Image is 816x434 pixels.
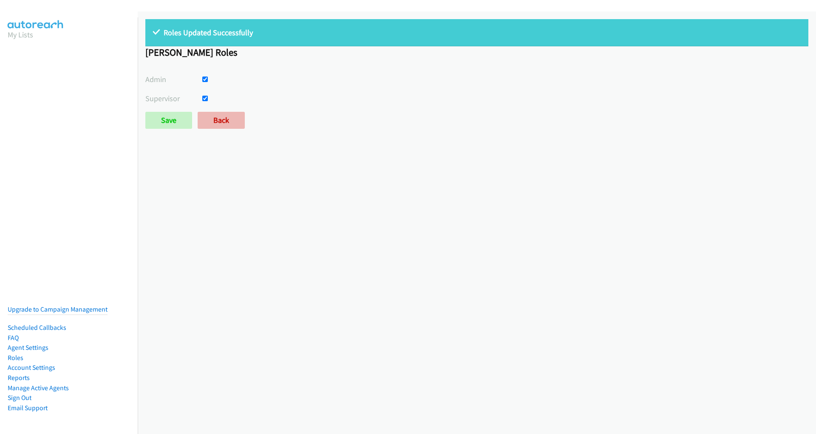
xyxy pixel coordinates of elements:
a: Back [198,112,245,129]
a: Email Support [8,404,48,412]
a: FAQ [8,334,19,342]
a: Upgrade to Campaign Management [8,305,108,313]
p: Roles Updated Successfully [153,27,801,38]
a: Manage Active Agents [8,384,69,392]
a: My Lists [8,30,33,40]
input: Save [145,112,192,129]
a: Agent Settings [8,343,48,352]
a: Reports [8,374,30,382]
a: Account Settings [8,363,55,372]
a: Roles [8,354,23,362]
label: Admin [145,74,201,85]
a: Scheduled Callbacks [8,323,66,332]
a: Sign Out [8,394,31,402]
label: Supervisor [145,93,201,104]
h1: [PERSON_NAME] Roles [145,46,808,58]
